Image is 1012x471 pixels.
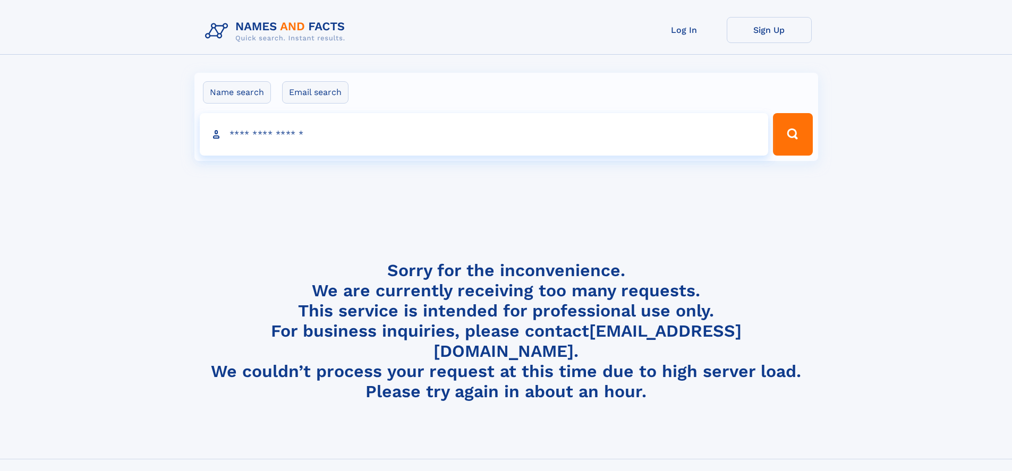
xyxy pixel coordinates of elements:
[773,113,812,156] button: Search Button
[201,17,354,46] img: Logo Names and Facts
[201,260,812,402] h4: Sorry for the inconvenience. We are currently receiving too many requests. This service is intend...
[282,81,348,104] label: Email search
[433,321,742,361] a: [EMAIL_ADDRESS][DOMAIN_NAME]
[642,17,727,43] a: Log In
[727,17,812,43] a: Sign Up
[200,113,769,156] input: search input
[203,81,271,104] label: Name search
